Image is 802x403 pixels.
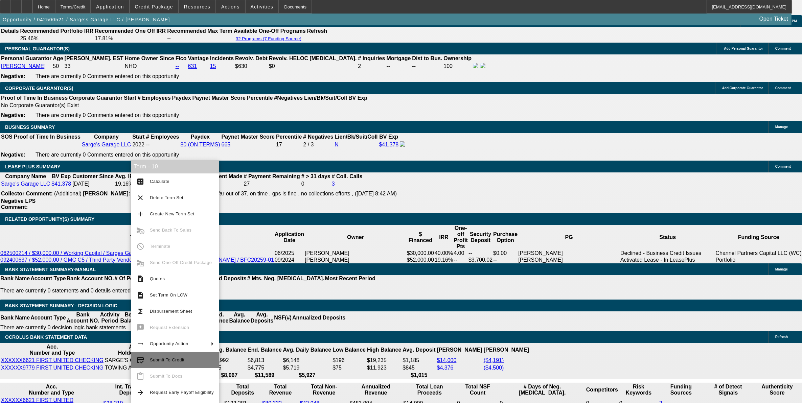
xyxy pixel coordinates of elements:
b: #Negatives [274,95,303,101]
th: Total Loan Proceeds [403,383,456,396]
b: Age [53,55,63,61]
span: Manage [775,125,788,129]
img: facebook-icon.png [473,63,478,68]
th: Avg. Deposits [250,311,274,324]
th: $11,589 [247,372,282,379]
th: Account Type [30,311,66,324]
a: -- [176,63,179,69]
th: Avg. Deposit [402,343,436,356]
td: SARGE'S GARAGE LLC [105,357,165,364]
th: Most Recent Period [325,275,376,282]
a: $41,378 [379,142,399,147]
button: Application [91,0,129,13]
th: Recommended One Off IRR [94,28,166,34]
th: Acc. Number and Type [1,343,104,356]
b: Paynet Master Score [222,134,275,140]
td: 0 [301,181,331,187]
b: BV Exp [379,134,398,140]
div: 17 [276,142,302,148]
span: Credit Package [135,4,173,9]
th: Int. Transfer Deposits [103,383,159,396]
b: BV Exp [52,173,71,179]
div: Term - 10 [131,160,219,173]
th: NSF(#) [274,311,292,324]
th: Sum of the Total NSF Count and Total Overdraft Fee Count from Ocrolus [457,383,499,396]
th: [PERSON_NAME] [483,343,529,356]
b: # Negatives [303,134,333,140]
th: # Mts. Neg. [MEDICAL_DATA]. [247,275,325,282]
th: # of Detect Signals [704,383,752,396]
a: 3 [332,181,335,187]
span: Add Corporate Guarantor [722,86,763,90]
div: 2 / 3 [303,142,333,148]
td: 2022 [132,141,145,148]
th: Total Non-Revenue [300,383,349,396]
span: Quotes [150,276,165,281]
a: N [335,142,339,147]
button: Activities [246,0,279,13]
td: 19.16% [115,181,138,187]
img: facebook-icon.png [400,141,405,147]
th: Funding Sources [659,383,703,396]
b: Lien/Bk/Suit/Coll [304,95,347,101]
b: Company [94,134,119,140]
th: SOS [1,134,13,140]
td: $30,000.00 [407,250,434,257]
th: High Balance [367,343,402,356]
th: Application Date [274,225,304,250]
span: Actions [221,4,240,9]
th: Annualized Deposits [292,311,346,324]
td: 9 [200,181,243,187]
td: $196 [332,357,366,364]
b: # Employees [146,134,179,140]
span: (Additional) [54,191,82,196]
b: Negative: [1,152,25,158]
th: One-off Profit Pts [453,225,468,250]
th: Proof of Time In Business [14,134,81,140]
th: Avg. Balance [229,311,250,324]
b: Percentile [276,134,302,140]
th: Acc. Number and Type [1,383,102,396]
span: There are currently 0 Comments entered on this opportunity [36,112,179,118]
b: Home Owner Since [125,55,174,61]
td: $3,700.02 [468,257,493,263]
b: Revolv. Debt [235,55,268,61]
th: # Days of Neg. [MEDICAL_DATA]. [500,383,585,396]
b: Incidents [210,55,234,61]
td: [PERSON_NAME] [518,250,620,257]
mat-icon: credit_score [136,356,144,364]
a: $14,000 [437,357,457,363]
mat-icon: calculate [136,177,144,186]
th: Avg. Daily Balance [283,343,332,356]
th: Authenticity Score [753,383,801,396]
th: Status [620,225,715,250]
td: 50 [52,63,63,70]
b: Lien/Bk/Suit/Coll [335,134,377,140]
td: Channel Partners Capital LLC (WC) [715,250,802,257]
td: -- [167,35,233,42]
a: 062500214 / $30,000.00 / Working Capital / Sarges Garage LLC / [PERSON_NAME] [0,250,203,256]
b: # Employees [138,95,171,101]
span: OCROLUS BANK STATEMENT DATA [5,334,87,340]
span: Refresh [775,335,788,339]
b: Paydex [191,134,210,140]
span: Comment [775,86,791,90]
td: 40.00% [434,250,453,257]
span: BANK STATEMENT SUMMARY-MANUAL [5,267,96,272]
td: $7,992 [212,357,247,364]
b: # Coll. Calls [332,173,363,179]
td: 33 [64,63,124,70]
th: $8,067 [212,372,247,379]
th: Acc. Holder Name [105,343,165,356]
b: Personal Guarantor [1,55,51,61]
th: Details [1,28,19,34]
td: -- [493,257,518,263]
td: -- [412,63,443,70]
th: Risk Keywords [619,383,658,396]
img: linkedin-icon.png [480,63,485,68]
td: $52,000.00 [407,257,434,263]
td: 4.00 [453,250,468,257]
th: Activity Period [100,311,120,324]
td: $5,719 [283,364,332,371]
span: There are currently 0 Comments entered on this opportunity [36,152,179,158]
